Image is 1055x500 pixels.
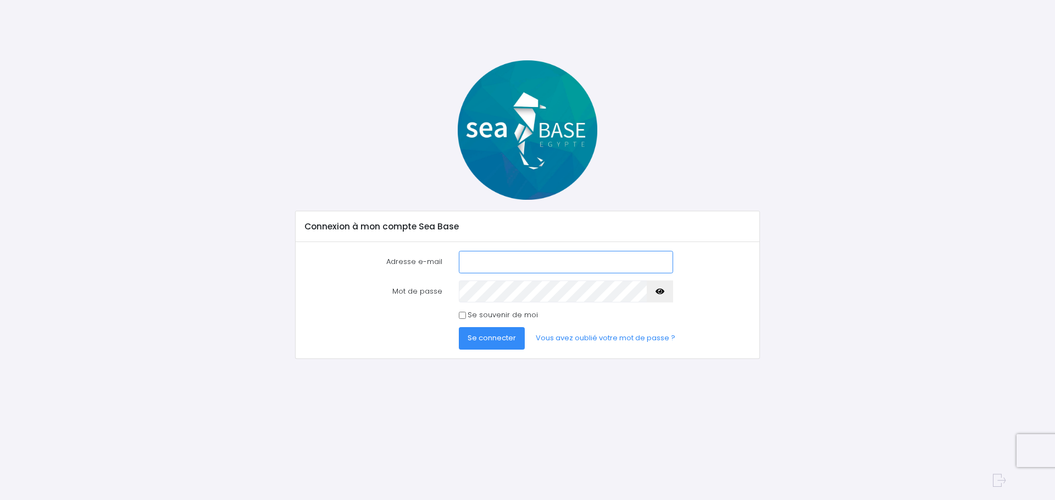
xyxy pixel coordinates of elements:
a: Vous avez oublié votre mot de passe ? [527,327,684,349]
div: Connexion à mon compte Sea Base [296,211,759,242]
button: Se connecter [459,327,525,349]
label: Mot de passe [297,280,451,302]
label: Se souvenir de moi [468,310,538,321]
label: Adresse e-mail [297,251,451,273]
span: Se connecter [468,333,516,343]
